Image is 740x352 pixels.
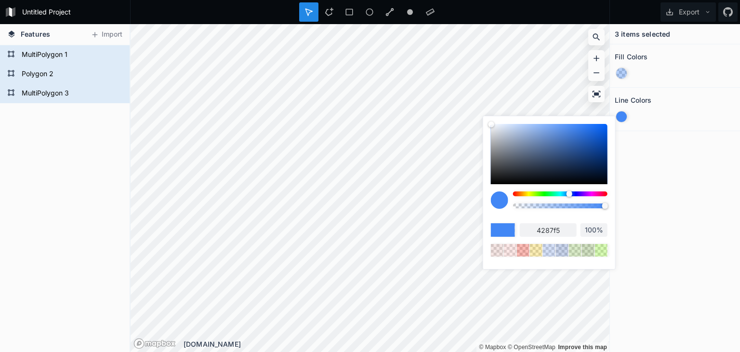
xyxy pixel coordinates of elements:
a: OpenStreetMap [508,344,555,351]
h4: 3 items selected [615,29,670,39]
button: Import [86,27,127,42]
a: Mapbox [479,344,506,351]
a: Mapbox logo [133,338,176,349]
div: [DOMAIN_NAME] [184,339,609,349]
h2: Fill Colors [615,49,648,64]
a: Map feedback [558,344,607,351]
button: Export [661,2,716,22]
span: Features [21,29,50,39]
h2: Line Colors [615,93,652,108]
